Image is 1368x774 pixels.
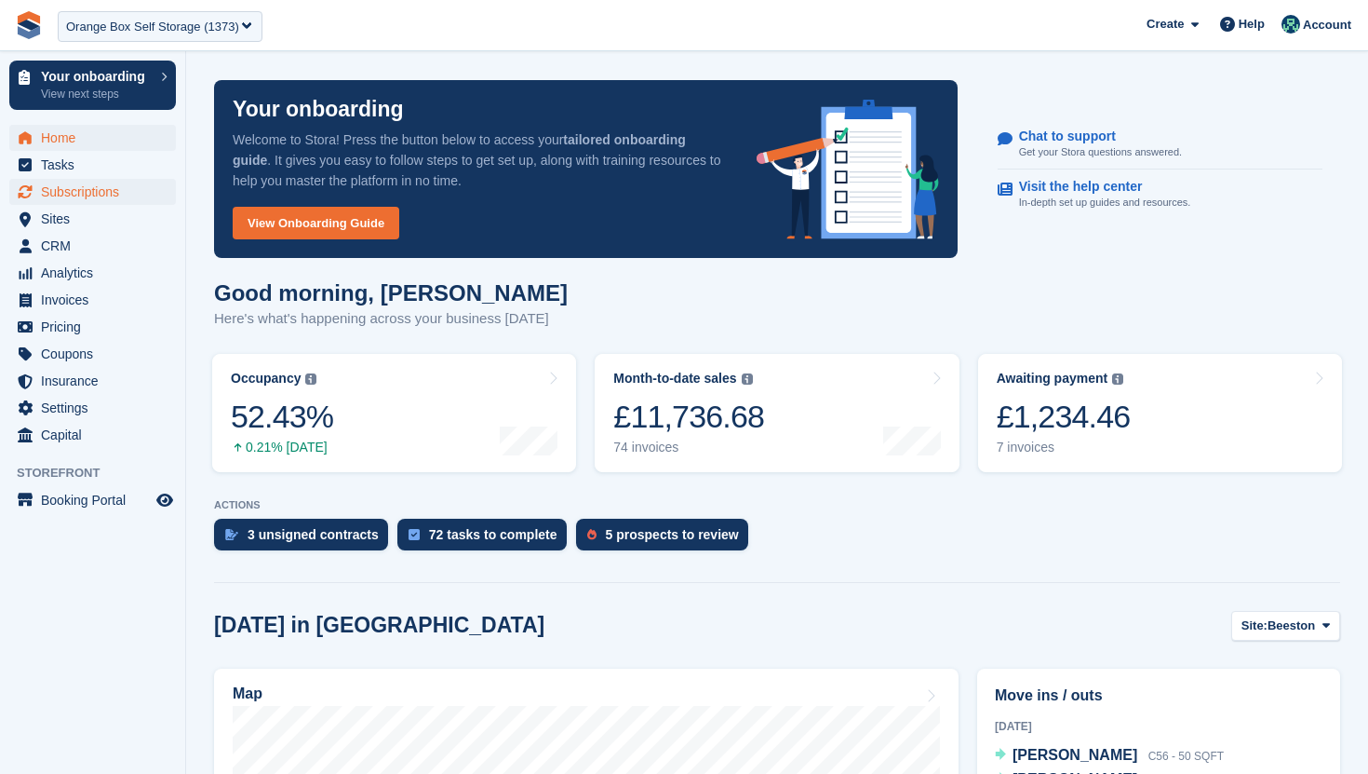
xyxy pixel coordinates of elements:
a: menu [9,341,176,367]
img: icon-info-grey-7440780725fd019a000dd9b08b2336e03edf1995a4989e88bcd33f0948082b44.svg [305,373,316,385]
span: Capital [41,422,153,448]
span: Storefront [17,464,185,482]
span: Pricing [41,314,153,340]
a: View Onboarding Guide [233,207,399,239]
a: menu [9,395,176,421]
span: Tasks [41,152,153,178]
p: Your onboarding [41,70,152,83]
div: 52.43% [231,398,333,436]
p: Here's what's happening across your business [DATE] [214,308,568,330]
img: task-75834270c22a3079a89374b754ae025e5fb1db73e45f91037f5363f120a921f8.svg [409,529,420,540]
p: Visit the help center [1019,179,1176,195]
span: Subscriptions [41,179,153,205]
button: Site: Beeston [1231,611,1340,642]
p: View next steps [41,86,152,102]
div: 74 invoices [613,440,764,455]
img: prospect-51fa495bee0391a8d652442698ab0144808aea92771e9ea1ae160a38d050c398.svg [587,529,597,540]
a: menu [9,152,176,178]
img: contract_signature_icon-13c848040528278c33f63329250d36e43548de30e8caae1d1a13099fd9432cc5.svg [225,529,238,540]
span: Help [1239,15,1265,34]
div: Orange Box Self Storage (1373) [66,18,239,36]
h1: Good morning, [PERSON_NAME] [214,280,568,306]
a: menu [9,233,176,259]
div: 72 tasks to complete [429,527,557,542]
a: menu [9,368,176,394]
span: Settings [41,395,153,421]
span: Account [1303,16,1351,34]
a: Month-to-date sales £11,736.68 74 invoices [595,354,959,472]
div: £1,234.46 [997,398,1131,436]
p: Your onboarding [233,99,404,120]
div: 5 prospects to review [606,527,739,542]
span: Insurance [41,368,153,394]
a: Visit the help center In-depth set up guides and resources. [998,170,1322,220]
a: Your onboarding View next steps [9,61,176,110]
p: In-depth set up guides and resources. [1019,195,1191,210]
span: Home [41,125,153,151]
a: [PERSON_NAME] C56 - 50 SQFT [995,744,1224,768]
a: Chat to support Get your Stora questions answered. [998,119,1322,170]
span: Booking Portal [41,487,153,513]
a: Occupancy 52.43% 0.21% [DATE] [212,354,576,472]
span: Create [1147,15,1184,34]
div: £11,736.68 [613,398,764,436]
a: menu [9,125,176,151]
div: 7 invoices [997,440,1131,455]
a: Preview store [154,489,176,511]
h2: Map [233,686,262,702]
img: stora-icon-8386f47178a22dfd0bd8f6a31ec36ba5ce8667c1dd55bd0f319d3a0aa187defe.svg [15,11,43,39]
div: Month-to-date sales [613,371,736,387]
span: [PERSON_NAME] [1013,747,1137,763]
div: 3 unsigned contracts [248,527,379,542]
div: 0.21% [DATE] [231,440,333,455]
a: menu [9,179,176,205]
span: Invoices [41,287,153,313]
h2: Move ins / outs [995,685,1322,707]
span: Beeston [1267,617,1315,635]
a: menu [9,206,176,232]
a: 5 prospects to review [576,519,758,560]
p: Chat to support [1019,129,1167,144]
span: C56 - 50 SQFT [1148,750,1224,763]
a: menu [9,487,176,513]
a: menu [9,260,176,286]
a: 3 unsigned contracts [214,519,397,560]
a: 72 tasks to complete [397,519,576,560]
img: Jennifer Ofodile [1281,15,1300,34]
a: menu [9,287,176,313]
a: menu [9,314,176,340]
p: Get your Stora questions answered. [1019,144,1182,160]
p: Welcome to Stora! Press the button below to access your . It gives you easy to follow steps to ge... [233,129,727,191]
img: icon-info-grey-7440780725fd019a000dd9b08b2336e03edf1995a4989e88bcd33f0948082b44.svg [742,373,753,385]
div: Occupancy [231,371,301,387]
a: menu [9,422,176,448]
span: Analytics [41,260,153,286]
span: Site: [1241,617,1267,635]
div: [DATE] [995,718,1322,735]
span: Coupons [41,341,153,367]
span: Sites [41,206,153,232]
div: Awaiting payment [997,371,1108,387]
p: ACTIONS [214,499,1340,511]
span: CRM [41,233,153,259]
a: Awaiting payment £1,234.46 7 invoices [978,354,1342,472]
img: onboarding-info-6c161a55d2c0e0a8cae90662b2fe09162a5109e8cc188191df67fb4f79e88e88.svg [757,100,939,239]
h2: [DATE] in [GEOGRAPHIC_DATA] [214,613,544,638]
img: icon-info-grey-7440780725fd019a000dd9b08b2336e03edf1995a4989e88bcd33f0948082b44.svg [1112,373,1123,385]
